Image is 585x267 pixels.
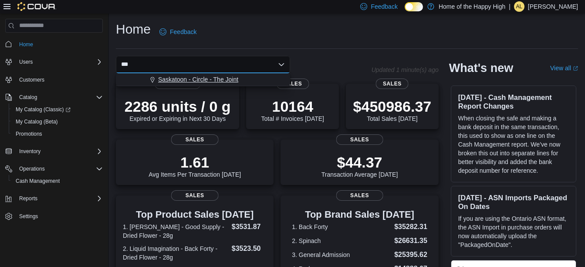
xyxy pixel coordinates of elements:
[158,75,238,84] span: Saskatoon - Circle - The Joint
[116,73,290,86] div: Choose from the following options
[509,1,511,12] p: |
[9,103,106,116] a: My Catalog (Classic)
[16,211,103,222] span: Settings
[19,58,33,65] span: Users
[458,114,569,175] p: When closing the safe and making a bank deposit in the same transaction, this used to show as one...
[394,236,427,246] dd: $26631.35
[116,21,151,38] h1: Home
[550,65,578,72] a: View allExternal link
[123,222,228,240] dt: 1. [PERSON_NAME] - Good Supply - Dried Flower - 28g
[353,98,432,115] p: $450986.37
[12,104,103,115] span: My Catalog (Classic)
[16,74,103,85] span: Customers
[16,164,103,174] span: Operations
[19,165,45,172] span: Operations
[19,213,38,220] span: Settings
[278,61,285,68] button: Close list of options
[2,210,106,222] button: Settings
[19,195,37,202] span: Reports
[372,66,439,73] p: Updated 1 minute(s) ago
[16,118,58,125] span: My Catalog (Beta)
[2,56,106,68] button: Users
[458,93,569,110] h3: [DATE] - Cash Management Report Changes
[16,57,103,67] span: Users
[516,1,523,12] span: AL
[123,244,228,262] dt: 2. Liquid Imagination - Back Forty - Dried Flower - 28g
[12,129,103,139] span: Promotions
[292,250,391,259] dt: 3. General Admission
[16,130,42,137] span: Promotions
[16,178,60,185] span: Cash Management
[276,79,309,89] span: Sales
[321,154,398,171] p: $44.37
[116,73,290,86] button: Saskatoon - Circle - The Joint
[16,193,103,204] span: Reports
[405,2,423,11] input: Dark Mode
[171,190,219,201] span: Sales
[232,243,267,254] dd: $3523.50
[528,1,578,12] p: [PERSON_NAME]
[16,211,41,222] a: Settings
[336,190,383,201] span: Sales
[16,146,103,157] span: Inventory
[19,148,41,155] span: Inventory
[458,214,569,249] p: If you are using the Ontario ASN format, the ASN Import in purchase orders will now automatically...
[353,98,432,122] div: Total Sales [DATE]
[449,61,513,75] h2: What's new
[292,236,391,245] dt: 2. Spinach
[573,66,578,71] svg: External link
[12,116,61,127] a: My Catalog (Beta)
[149,154,241,171] p: 1.61
[292,222,391,231] dt: 1. Back Forty
[2,91,106,103] button: Catalog
[9,116,106,128] button: My Catalog (Beta)
[171,134,219,145] span: Sales
[12,104,74,115] a: My Catalog (Classic)
[394,222,427,232] dd: $35282.31
[232,222,267,232] dd: $3531.87
[321,154,398,178] div: Transaction Average [DATE]
[514,1,524,12] div: Alicia LaPlante
[16,193,41,204] button: Reports
[19,94,37,101] span: Catalog
[12,129,46,139] a: Promotions
[439,1,505,12] p: Home of the Happy High
[376,79,409,89] span: Sales
[458,193,569,211] h3: [DATE] - ASN Imports Packaged On Dates
[2,73,106,86] button: Customers
[16,39,103,50] span: Home
[261,98,324,115] p: 10164
[16,92,41,103] button: Catalog
[336,134,383,145] span: Sales
[16,39,37,50] a: Home
[371,2,397,11] span: Feedback
[261,98,324,122] div: Total # Invoices [DATE]
[12,116,103,127] span: My Catalog (Beta)
[16,146,44,157] button: Inventory
[2,163,106,175] button: Operations
[16,92,103,103] span: Catalog
[17,2,56,11] img: Cova
[16,164,48,174] button: Operations
[2,38,106,51] button: Home
[125,98,231,122] div: Expired or Expiring in Next 30 Days
[149,154,241,178] div: Avg Items Per Transaction [DATE]
[9,128,106,140] button: Promotions
[2,145,106,157] button: Inventory
[125,98,231,115] p: 2286 units / 0 g
[170,27,196,36] span: Feedback
[16,75,48,85] a: Customers
[9,175,106,187] button: Cash Management
[123,209,267,220] h3: Top Product Sales [DATE]
[2,192,106,205] button: Reports
[19,41,33,48] span: Home
[16,106,71,113] span: My Catalog (Classic)
[19,76,44,83] span: Customers
[394,250,427,260] dd: $25395.62
[292,209,427,220] h3: Top Brand Sales [DATE]
[12,176,63,186] a: Cash Management
[12,176,103,186] span: Cash Management
[16,57,36,67] button: Users
[5,34,103,246] nav: Complex example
